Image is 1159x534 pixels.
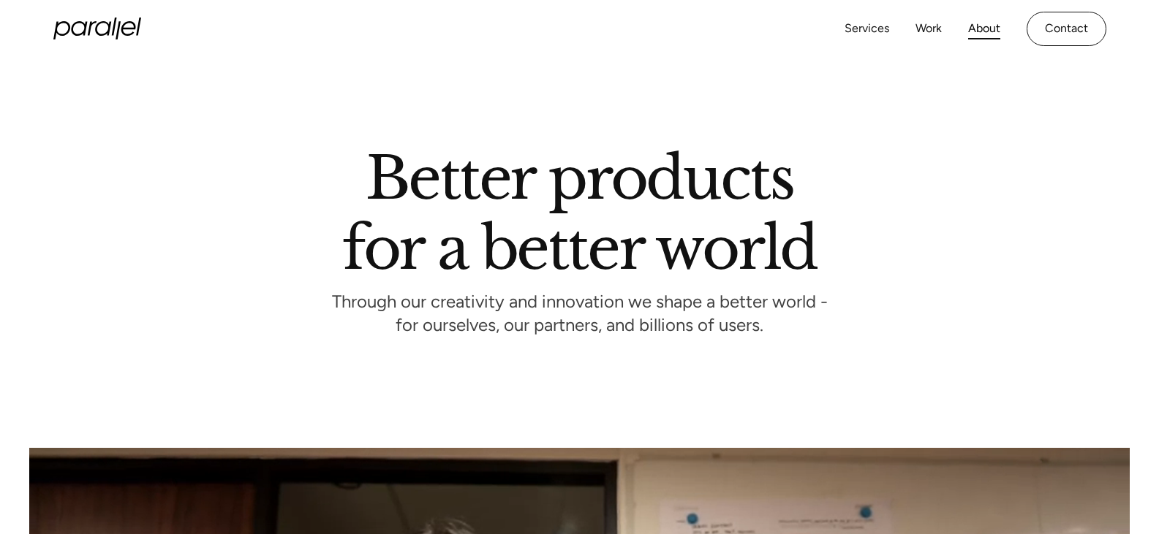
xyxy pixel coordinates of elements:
[845,18,889,39] a: Services
[968,18,1000,39] a: About
[916,18,942,39] a: Work
[1027,12,1106,46] a: Contact
[342,157,817,270] h1: Better products for a better world
[53,18,141,39] a: home
[332,295,828,335] p: Through our creativity and innovation we shape a better world - for ourselves, our partners, and ...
